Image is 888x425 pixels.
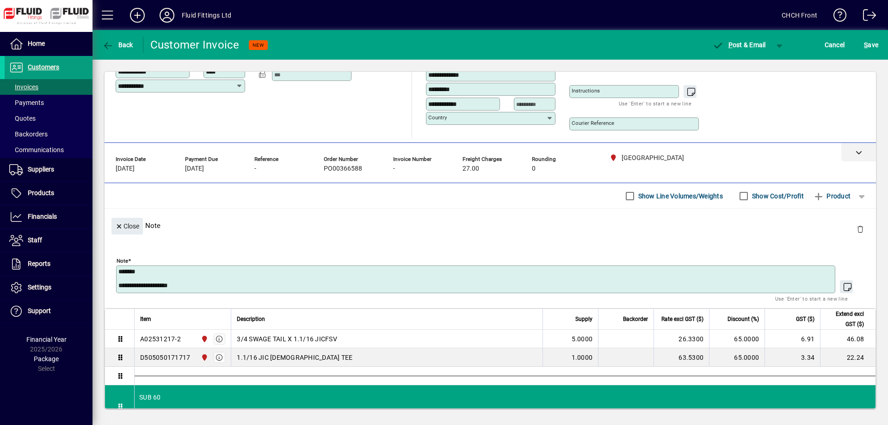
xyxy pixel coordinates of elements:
span: Reports [28,260,50,267]
a: Backorders [5,126,92,142]
div: CHCH Front [782,8,817,23]
span: Support [28,307,51,314]
span: ave [864,37,878,52]
a: Reports [5,253,92,276]
a: Settings [5,276,92,299]
td: 6.91 [765,330,820,348]
span: CHRISTCHURCH [198,334,209,344]
span: ost & Email [712,41,766,49]
span: S [864,41,868,49]
span: Invoices [9,83,38,91]
span: Extend excl GST ($) [826,309,864,329]
span: Item [140,314,151,324]
div: Note [105,209,876,242]
span: Discount (%) [728,314,759,324]
a: Payments [5,95,92,111]
mat-label: Courier Reference [572,120,614,126]
span: - [254,165,256,172]
span: Cancel [825,37,845,52]
span: Product [813,189,851,203]
button: Profile [152,7,182,24]
span: Quotes [9,115,36,122]
span: NEW [253,42,264,48]
button: Back [100,37,136,53]
a: Support [5,300,92,323]
span: CHRISTCHURCH [198,352,209,363]
span: - [393,165,395,172]
td: 3.34 [765,348,820,367]
app-page-header-button: Close [109,222,145,230]
mat-label: Instructions [572,87,600,94]
button: Cancel [822,37,847,53]
span: 1.1/16 JIC [DEMOGRAPHIC_DATA] TEE [237,353,352,362]
a: Home [5,32,92,55]
app-page-header-button: Back [92,37,143,53]
span: Payments [9,99,44,106]
td: 65.0000 [709,348,765,367]
div: 26.3300 [660,334,703,344]
span: P [728,41,733,49]
mat-hint: Use 'Enter' to start a new line [775,293,848,304]
div: Fluid Fittings Ltd [182,8,231,23]
span: Backorders [9,130,48,138]
td: 22.24 [820,348,876,367]
a: Suppliers [5,158,92,181]
span: Supply [575,314,592,324]
button: Save [862,37,881,53]
div: Customer Invoice [150,37,240,52]
span: Back [102,41,133,49]
td: 46.08 [820,330,876,348]
span: Rate excl GST ($) [661,314,703,324]
div: D505050171717 [140,353,190,362]
span: Products [28,189,54,197]
label: Show Line Volumes/Weights [636,191,723,201]
span: 0 [532,165,536,172]
span: Backorder [623,314,648,324]
span: Financials [28,213,57,220]
span: Settings [28,283,51,291]
span: Description [237,314,265,324]
a: Products [5,182,92,205]
mat-hint: Use 'Enter' to start a new line [619,98,691,109]
a: Logout [856,2,876,32]
span: Close [115,219,139,234]
a: Communications [5,142,92,158]
span: Suppliers [28,166,54,173]
button: Add [123,7,152,24]
button: Product [808,188,855,204]
span: [DATE] [185,165,204,172]
div: A02531217-2 [140,334,181,344]
span: GST ($) [796,314,814,324]
span: Customers [28,63,59,71]
app-page-header-button: Delete [849,225,871,233]
span: Package [34,355,59,363]
span: Financial Year [26,336,67,343]
mat-label: Country [428,114,447,121]
a: Staff [5,229,92,252]
span: PO00366588 [324,165,362,172]
button: Close [111,218,143,234]
td: 65.0000 [709,330,765,348]
span: 3/4 SWAGE TAIL X 1.1/16 JICFSV [237,334,337,344]
span: [DATE] [116,165,135,172]
a: Financials [5,205,92,228]
span: 27.00 [462,165,479,172]
label: Show Cost/Profit [750,191,804,201]
mat-label: Note [117,258,128,264]
span: Staff [28,236,42,244]
a: Quotes [5,111,92,126]
button: Post & Email [708,37,771,53]
span: 5.0000 [572,334,593,344]
button: Delete [849,218,871,240]
span: Communications [9,146,64,154]
span: Home [28,40,45,47]
div: 63.5300 [660,353,703,362]
a: Knowledge Base [826,2,847,32]
a: Invoices [5,79,92,95]
span: 1.0000 [572,353,593,362]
